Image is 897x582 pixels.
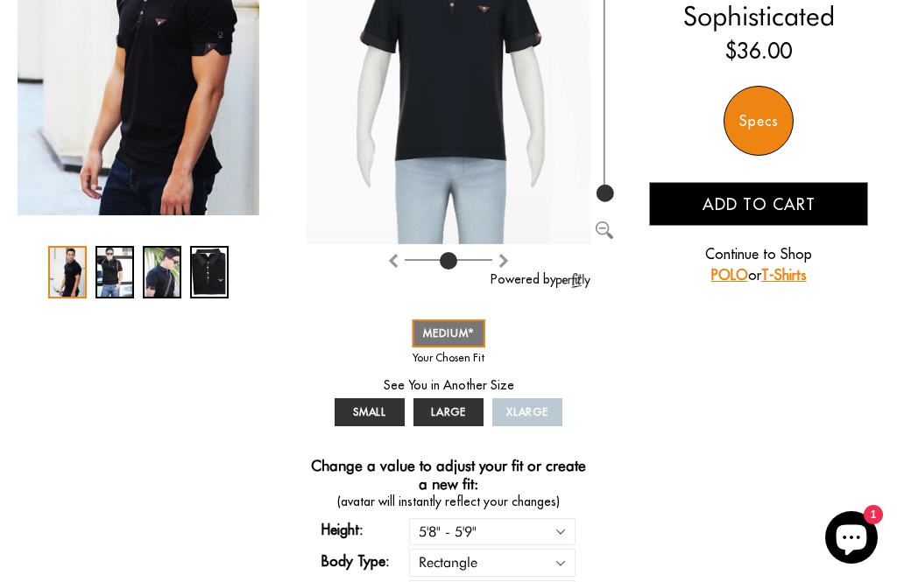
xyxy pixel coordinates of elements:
div: 4 / 4 [190,246,229,298]
img: perfitly-logo_73ae6c82-e2e3-4a36-81b1-9e913f6ac5a1.png [556,273,591,288]
a: SMALL [335,398,405,426]
img: Rotate counter clockwise [497,254,511,268]
a: T-Shirts [761,266,807,284]
div: Specs [724,86,794,156]
inbox-online-store-chat: Shopify online store chat [820,511,883,568]
a: Powered by [491,271,591,287]
span: Add to cart [703,194,816,214]
button: Rotate counter clockwise [497,249,511,270]
ins: $36.00 [725,35,792,67]
a: XLARGE [492,398,562,426]
button: Add to cart [649,182,868,226]
img: Zoom out [596,221,613,239]
label: Height: [321,519,409,540]
label: Body Type: [321,550,409,571]
p: Continue to Shop or [649,243,868,285]
button: Rotate clockwise [386,249,400,270]
a: POLO [711,266,748,284]
div: 3 / 4 [143,246,181,298]
div: 1 / 4 [48,246,87,298]
span: LARGE [431,405,467,418]
span: MEDIUM [423,326,475,340]
h4: Change a value to adjust your fit or create a new fit: [307,457,591,493]
a: MEDIUM [413,319,485,347]
button: Zoom out [596,219,613,236]
span: (avatar will instantly reflect your changes) [307,493,591,511]
span: XLARGE [506,405,549,418]
span: SMALL [353,405,387,418]
a: LARGE [413,398,484,426]
div: 2 / 4 [95,246,134,298]
img: Rotate clockwise [386,254,400,268]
